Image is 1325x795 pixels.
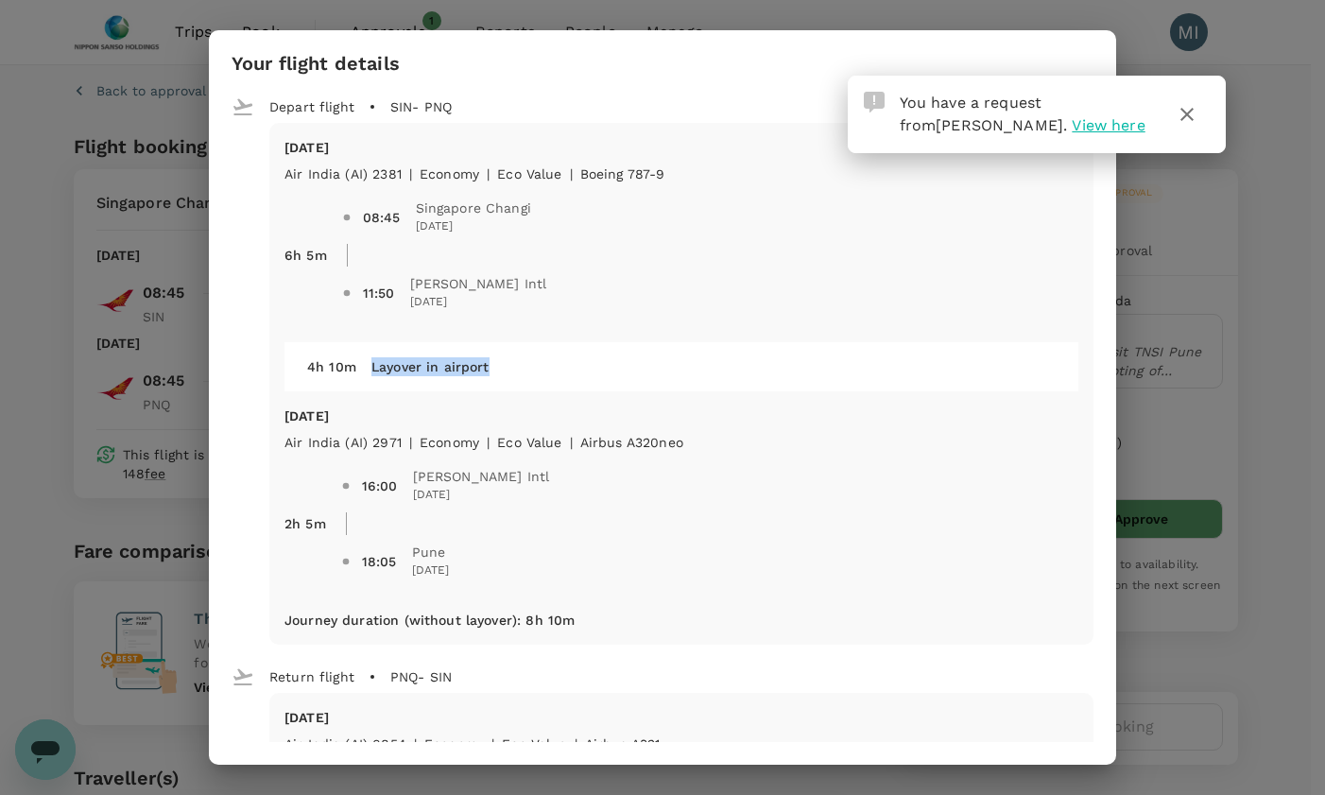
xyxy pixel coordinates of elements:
[580,164,665,183] p: Boeing 787-9
[412,562,450,580] span: [DATE]
[412,543,450,562] span: Pune
[491,736,494,752] span: |
[284,406,1078,425] p: [DATE]
[363,284,395,302] div: 11:50
[307,359,356,374] span: 4h 10m
[284,164,402,183] p: Air India (AI) 2381
[487,435,490,450] span: |
[900,94,1068,134] span: You have a request from .
[390,97,452,116] p: SIN - PNQ
[284,246,327,265] p: 6h 5m
[420,164,479,183] p: economy
[390,667,452,686] p: PNQ - SIN
[570,435,573,450] span: |
[362,476,398,495] div: 16:00
[1072,116,1144,134] span: View here
[409,166,412,181] span: |
[269,97,354,116] p: Depart flight
[284,735,406,753] p: Air India (AI) 0854
[420,433,479,452] p: economy
[284,708,1078,727] p: [DATE]
[284,433,402,452] p: Air India (AI) 2971
[502,735,566,753] p: Eco Value
[414,736,417,752] span: |
[413,467,550,486] span: [PERSON_NAME] Intl
[497,433,561,452] p: Eco Value
[284,611,575,630] p: Journey duration (without layover) : 8h 10m
[363,208,401,227] div: 08:45
[487,166,490,181] span: |
[936,116,1063,134] span: [PERSON_NAME]
[585,735,661,753] p: Airbus A321
[864,92,885,112] img: Approval Request
[416,217,531,236] span: [DATE]
[410,274,547,293] span: [PERSON_NAME] Intl
[284,514,326,533] p: 2h 5m
[497,164,561,183] p: Eco Value
[580,433,683,452] p: Airbus A320neo
[416,199,531,217] span: Singapore Changi
[570,166,573,181] span: |
[413,486,550,505] span: [DATE]
[371,359,490,374] span: Layover in airport
[409,435,412,450] span: |
[232,53,400,75] h3: Your flight details
[575,736,577,752] span: |
[410,293,547,312] span: [DATE]
[362,552,397,571] div: 18:05
[269,667,354,686] p: Return flight
[284,138,1078,157] p: [DATE]
[424,735,484,753] p: economy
